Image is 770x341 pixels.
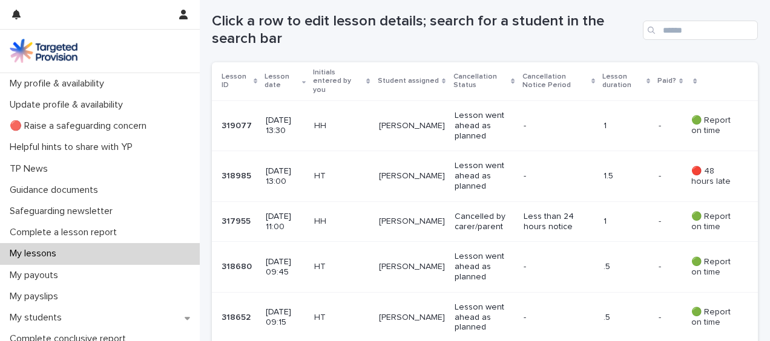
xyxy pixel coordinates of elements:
[5,99,133,111] p: Update profile & availability
[604,121,649,131] p: 1
[212,151,758,201] tr: 318985318985 [DATE] 13:00HT[PERSON_NAME]Lesson went ahead as planned-1.5-- 🔴 48 hours late
[5,312,71,323] p: My students
[265,70,299,93] p: Lesson date
[379,262,445,272] p: [PERSON_NAME]
[524,212,591,232] p: Less than 24 hours notice
[222,259,254,272] p: 318680
[266,307,304,328] p: [DATE] 09:15
[266,257,304,278] p: [DATE] 09:45
[5,248,66,259] p: My lessons
[604,262,649,272] p: .5
[524,171,591,181] p: -
[222,214,253,227] p: 317955
[5,291,68,302] p: My payslips
[524,121,591,131] p: -
[659,119,663,131] p: -
[455,212,514,232] p: Cancelled by carer/parent
[522,70,588,93] p: Cancellation Notice Period
[379,171,445,181] p: [PERSON_NAME]
[314,171,369,181] p: HT
[643,21,758,40] input: Search
[5,141,142,153] p: Helpful hints to share with YP
[212,201,758,242] tr: 317955317955 [DATE] 11:00HH[PERSON_NAME]Cancelled by carer/parentLess than 24 hours notice1-- 🟢 R...
[212,242,758,292] tr: 318680318680 [DATE] 09:45HT[PERSON_NAME]Lesson went ahead as planned-.5-- 🟢 Report on time
[691,257,739,278] p: 🟢 Report on time
[691,212,739,232] p: 🟢 Report on time
[313,66,363,97] p: Initials entered by you
[212,101,758,151] tr: 319077319077 [DATE] 13:30HH[PERSON_NAME]Lesson went ahead as planned-1-- 🟢 Report on time
[524,313,591,323] p: -
[604,313,649,323] p: .5
[5,184,108,196] p: Guidance documents
[604,171,649,181] p: 1.5
[5,206,122,217] p: Safeguarding newsletter
[314,216,369,227] p: HH
[5,227,127,238] p: Complete a lesson report
[604,216,649,227] p: 1
[524,262,591,272] p: -
[266,212,304,232] p: [DATE] 11:00
[691,307,739,328] p: 🟢 Report on time
[314,121,369,131] p: HH
[455,111,514,141] p: Lesson went ahead as planned
[266,166,304,187] p: [DATE] 13:00
[379,121,445,131] p: [PERSON_NAME]
[659,310,663,323] p: -
[222,169,254,181] p: 318985
[222,310,253,323] p: 318652
[379,216,445,227] p: [PERSON_NAME]
[453,70,508,93] p: Cancellation Status
[314,262,369,272] p: HT
[379,313,445,323] p: [PERSON_NAME]
[657,74,676,88] p: Paid?
[602,70,643,93] p: Lesson duration
[659,259,663,272] p: -
[5,78,114,89] p: My profile & availability
[455,302,514,333] p: Lesson went ahead as planned
[691,166,739,187] p: 🔴 48 hours late
[10,39,77,63] img: M5nRWzHhSzIhMunXDL62
[378,74,439,88] p: Student assigned
[691,115,739,136] p: 🟢 Report on time
[5,120,156,132] p: 🔴 Raise a safeguarding concern
[266,115,304,136] p: [DATE] 13:30
[455,252,514,282] p: Lesson went ahead as planned
[659,214,663,227] p: -
[212,13,638,48] h1: Click a row to edit lesson details; search for a student in the search bar
[222,119,254,131] p: 319077
[455,161,514,191] p: Lesson went ahead as planned
[5,163,58,175] p: TP News
[659,169,663,181] p: -
[222,70,251,93] p: Lesson ID
[314,313,369,323] p: HT
[5,270,68,281] p: My payouts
